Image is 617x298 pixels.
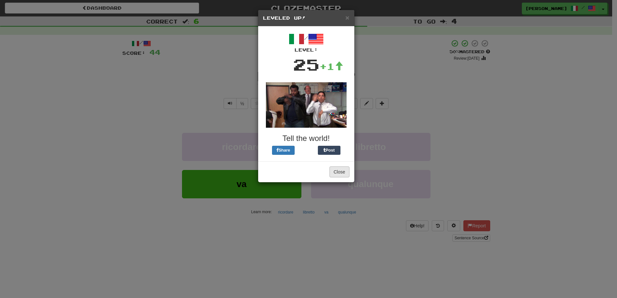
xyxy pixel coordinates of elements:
button: Post [318,146,340,155]
button: Share [272,146,295,155]
h5: Leveled Up! [263,15,349,21]
div: Level: [263,47,349,53]
div: +1 [319,60,343,73]
div: 25 [293,53,319,76]
button: Close [345,14,349,21]
button: Close [329,166,349,177]
iframe: X Post Button [295,146,318,155]
h3: Tell the world! [263,134,349,143]
span: × [345,14,349,21]
div: / [263,31,349,53]
img: office-a80e9430007fca076a14268f5cfaac02a5711bd98b344892871d2edf63981756.gif [266,82,347,128]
